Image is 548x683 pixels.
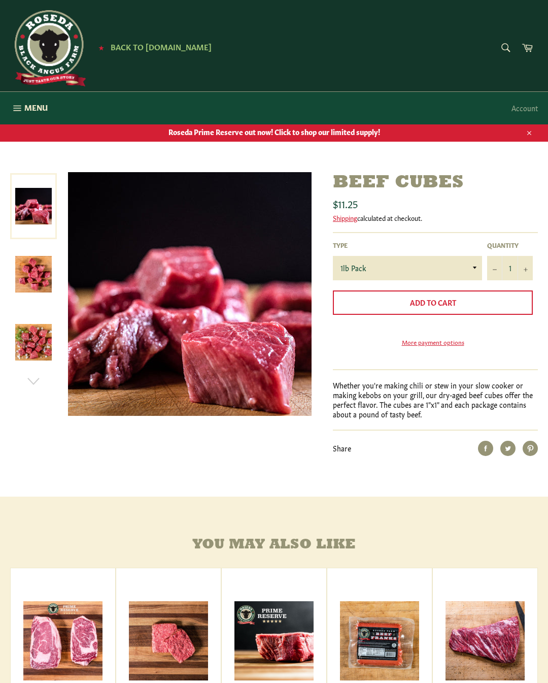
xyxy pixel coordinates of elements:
button: Increase item quantity by one [518,256,533,280]
img: Prime Reserve Ribeye [23,601,102,680]
label: Type [333,241,482,249]
span: ★ [98,43,104,51]
label: Quantity [487,241,533,249]
h1: Beef Cubes [333,172,538,194]
h4: You may also like [10,537,538,553]
img: Beef Cubes [68,172,312,416]
a: Account [506,93,543,123]
img: All Beef Hot Dog Pack [340,601,419,680]
img: Beef Cubes [15,256,52,292]
a: Shipping [333,213,357,222]
p: Whether you're making chili or stew in your slow cooker or making kebobs on your grill, our dry-a... [333,380,538,419]
span: Add to Cart [410,297,456,307]
img: Roseda Beef [10,10,86,86]
img: Prime Reserve Filet Mignon [234,601,314,680]
div: calculated at checkout. [333,213,538,222]
button: Reduce item quantity by one [487,256,502,280]
img: Beef Cubes [15,324,52,361]
img: Bavette [446,601,525,680]
img: Ground Beef Block [129,601,208,680]
button: Add to Cart [333,290,533,315]
a: More payment options [333,338,533,346]
span: Menu [24,102,48,113]
span: $11.25 [333,196,358,210]
span: Back to [DOMAIN_NAME] [111,41,212,52]
span: Share [333,443,351,453]
a: ★ Back to [DOMAIN_NAME] [93,43,212,51]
